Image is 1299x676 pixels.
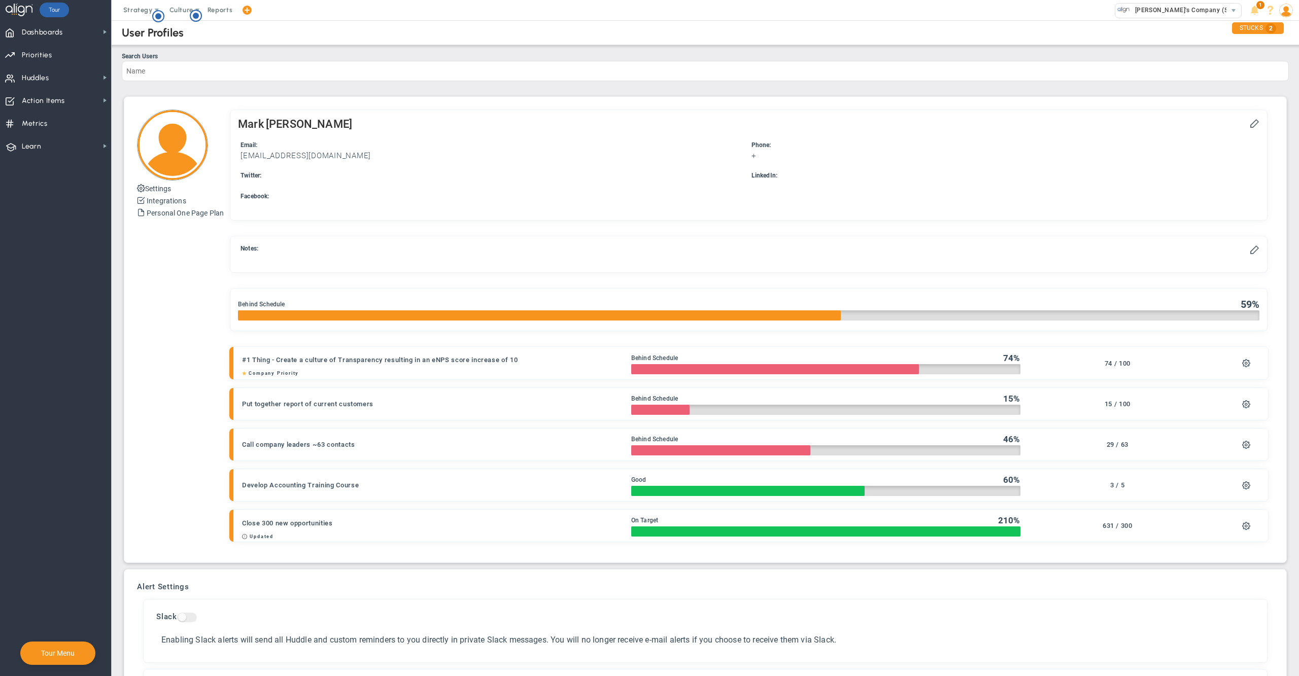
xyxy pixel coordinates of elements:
[242,400,373,408] span: Put together report of current customers
[242,533,274,539] span: Updated Priority
[1117,4,1130,16] img: 33318.Company.photo
[238,118,264,130] h2: Mark
[122,61,1289,81] input: Search Users
[38,649,78,658] button: Tour Menu
[1107,441,1129,448] span: 29 / 63
[147,197,186,205] a: Integrations
[631,395,678,402] span: Behind Schedule
[751,171,1257,181] div: LinkedIn:
[241,192,1257,201] div: Facebook:
[22,113,48,134] span: Metrics
[1241,298,1252,310] span: 59
[1226,4,1241,18] span: select
[22,136,41,157] span: Learn
[1105,400,1131,408] span: 15 / 100
[1003,474,1020,485] div: %
[242,519,333,527] span: Close 300 new opportunities
[631,476,646,483] span: Good
[266,118,352,130] h2: [PERSON_NAME]
[122,53,1289,60] div: Search Users
[137,194,186,206] button: Integrations
[1266,23,1276,33] span: 2
[169,6,193,14] span: Culture
[998,515,1020,526] div: %
[241,151,746,161] h3: [EMAIL_ADDRESS][DOMAIN_NAME]
[1003,394,1013,404] span: 15
[998,515,1013,525] span: 210
[1130,4,1253,17] span: [PERSON_NAME]'s Company (Sandbox)
[156,612,1254,622] h3: Slack
[1003,393,1020,404] div: %
[137,182,171,194] button: Settings
[137,110,208,181] img: Loading...
[161,635,1249,645] div: Enabling Slack alerts will send all Huddle and custom reminders to you directly in private Slack ...
[249,371,299,376] span: Company Priority
[631,436,678,443] span: Behind Schedule
[242,370,299,377] span: Company Priority
[1241,299,1260,310] div: %
[1003,353,1013,363] span: 74
[22,45,52,66] span: Priorities
[242,356,518,364] span: #1 Thing - Create a culture of Transparency resulting in an eNPS score increase of 10
[1279,4,1293,17] img: 207290.Person.photo
[22,22,63,43] span: Dashboards
[1232,22,1284,34] div: STUCKS
[1105,360,1131,367] span: 74 / 100
[1256,1,1264,9] span: 1
[242,481,359,489] span: Develop Accounting Training Course
[751,140,1257,150] div: Phone:
[147,209,224,217] a: Personal One Page Plan
[22,67,49,89] span: Huddles
[241,171,746,181] div: Twitter:
[137,582,1274,591] h3: Alert Settings
[22,90,65,112] span: Action Items
[751,151,1257,161] h3: +
[1003,434,1020,445] div: %
[123,6,153,14] span: Strategy
[238,301,285,308] span: Behind Schedule
[1003,475,1013,485] span: 60
[1110,481,1124,489] span: 3 / 5
[1003,352,1020,364] div: %
[1003,434,1013,444] span: 46
[122,26,184,40] div: User Profiles
[250,534,274,539] span: Updated
[137,206,224,219] button: Personal One Page Plan
[241,244,1247,254] div: Notes:
[241,140,746,150] div: Email:
[242,441,355,448] span: Call company leaders ~63 contacts
[1103,522,1133,529] span: 631 / 300
[631,517,658,524] span: On Target
[631,354,678,362] span: Behind Schedule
